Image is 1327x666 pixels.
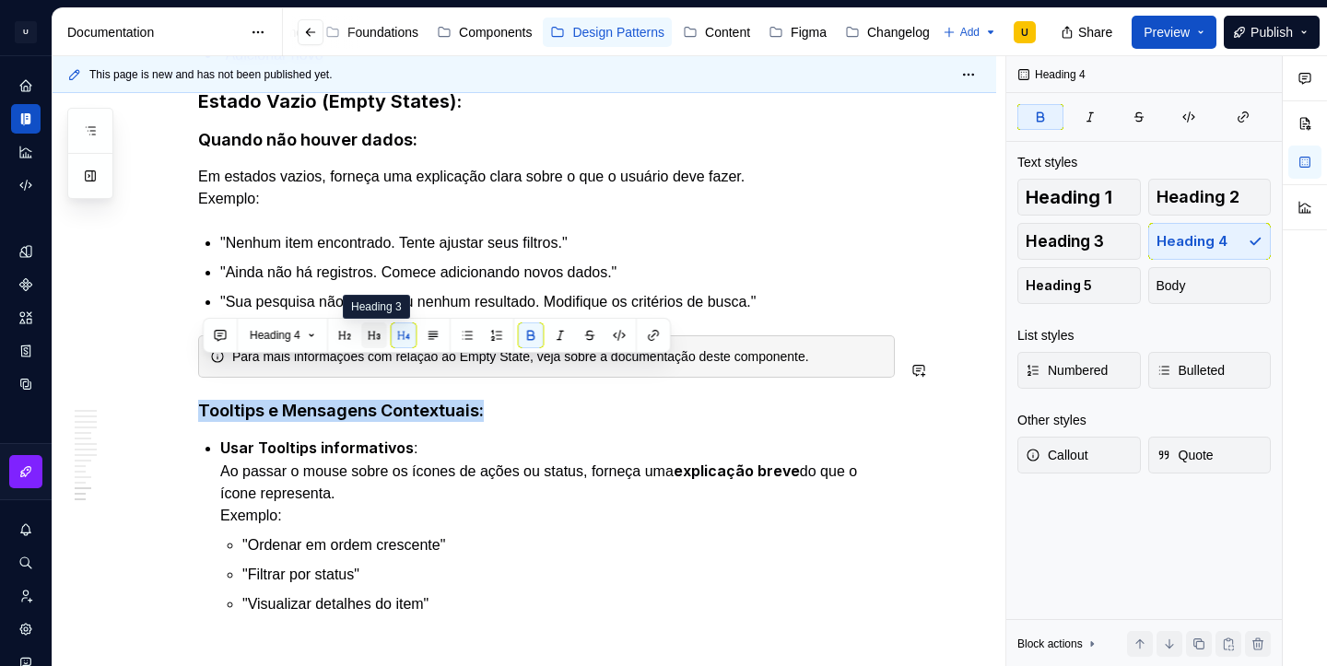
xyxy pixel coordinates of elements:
[1017,267,1141,304] button: Heading 5
[1017,437,1141,473] button: Callout
[11,303,41,333] a: Assets
[1026,232,1104,251] span: Heading 3
[242,534,895,556] p: "Ordenar em ordem crescente"
[11,369,41,399] a: Data sources
[1157,446,1214,464] span: Quote
[198,401,484,420] strong: Tooltips e Mensagens Contextuais:
[220,291,895,313] p: "Sua pesquisa não encontrou nenhum resultado. Modifique os critérios de busca."
[220,438,414,457] strong: Usar Tooltips informativos
[11,614,41,644] a: Settings
[429,18,539,47] a: Components
[198,129,895,151] h4: :
[459,23,532,41] div: Components
[67,23,241,41] div: Documentation
[242,564,895,586] p: "Filtrar por status"
[1017,153,1077,171] div: Text styles
[198,130,413,149] strong: Quando não houver dados
[1017,631,1099,657] div: Block actions
[1148,179,1272,216] button: Heading 2
[347,23,418,41] div: Foundations
[198,166,895,210] p: Em estados vazios, forneça uma explicação clara sobre o que o usuário deve fazer. Exemplo:
[1017,179,1141,216] button: Heading 1
[791,23,827,41] div: Figma
[705,23,750,41] div: Content
[675,18,757,47] a: Content
[11,137,41,167] a: Analytics
[1026,188,1112,206] span: Heading 1
[1148,437,1272,473] button: Quote
[838,18,937,47] a: Changelog
[1157,276,1186,295] span: Body
[232,347,883,366] div: Para mais informações com relação ao Empty State, veja sobre a documentação deste componente.
[1148,267,1272,304] button: Body
[220,262,895,284] p: "Ainda não há registros. Comece adicionando novos dados."
[11,170,41,200] a: Code automation
[1224,16,1320,49] button: Publish
[1017,326,1074,345] div: List styles
[1251,23,1293,41] span: Publish
[1017,223,1141,260] button: Heading 3
[343,295,410,319] div: Heading 3
[1026,446,1088,464] span: Callout
[1026,361,1108,380] span: Numbered
[11,237,41,266] a: Design tokens
[937,19,1003,45] button: Add
[11,581,41,611] a: Invite team
[89,67,333,82] span: This page is new and has not been published yet.
[1157,188,1239,206] span: Heading 2
[1144,23,1190,41] span: Preview
[674,462,800,480] strong: explicação breve
[241,322,323,348] button: Heading 4
[1017,411,1086,429] div: Other styles
[220,14,860,51] div: Page tree
[250,328,300,343] span: Heading 4
[1021,25,1028,40] div: U
[1132,16,1216,49] button: Preview
[761,18,834,47] a: Figma
[11,71,41,100] a: Home
[1157,361,1226,380] span: Bulleted
[11,548,41,578] button: Search ⌘K
[318,18,426,47] a: Foundations
[198,90,462,112] strong: Estado Vazio (Empty States):
[1078,23,1112,41] span: Share
[242,593,895,615] p: "Visualizar detalhes do item"
[4,12,48,52] button: U
[1026,276,1092,295] span: Heading 5
[11,336,41,366] a: Storybook stories
[543,18,672,47] a: Design Patterns
[11,515,41,544] button: Notifications
[572,23,664,41] div: Design Patterns
[1017,352,1141,389] button: Numbered
[220,232,895,254] p: "Nenhum item encontrado. Tente ajustar seus filtros."
[960,25,980,40] span: Add
[1148,352,1272,389] button: Bulleted
[867,23,930,41] div: Changelog
[1051,16,1124,49] button: Share
[220,437,895,527] p: : Ao passar o mouse sobre os ícones de ações ou status, forneça uma do que o ícone representa. Ex...
[11,104,41,134] a: Documentation
[15,21,37,43] div: U
[11,270,41,299] a: Components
